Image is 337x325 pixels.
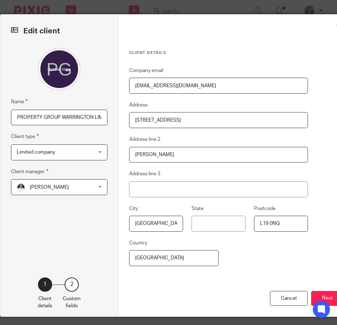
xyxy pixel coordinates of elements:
[129,136,160,143] label: Address line 2
[17,150,55,155] span: Limited company
[270,291,308,306] div: Cancel
[129,170,160,177] label: Address line 3
[38,277,52,292] div: 1
[129,67,163,74] label: Company email
[254,205,276,212] label: Postcode
[11,132,39,141] label: Client type
[11,25,107,37] h2: Edit client
[129,50,308,56] h3: Client details
[17,183,25,192] img: dom%20slack.jpg
[11,167,48,176] label: Client manager
[129,101,148,109] label: Address
[11,98,28,106] label: Name
[65,277,79,292] div: 2
[38,295,52,310] p: Client details
[129,239,147,247] label: Country
[63,295,81,310] p: Custom fields
[192,205,204,212] label: State
[129,205,138,212] label: City
[30,185,69,190] span: [PERSON_NAME]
